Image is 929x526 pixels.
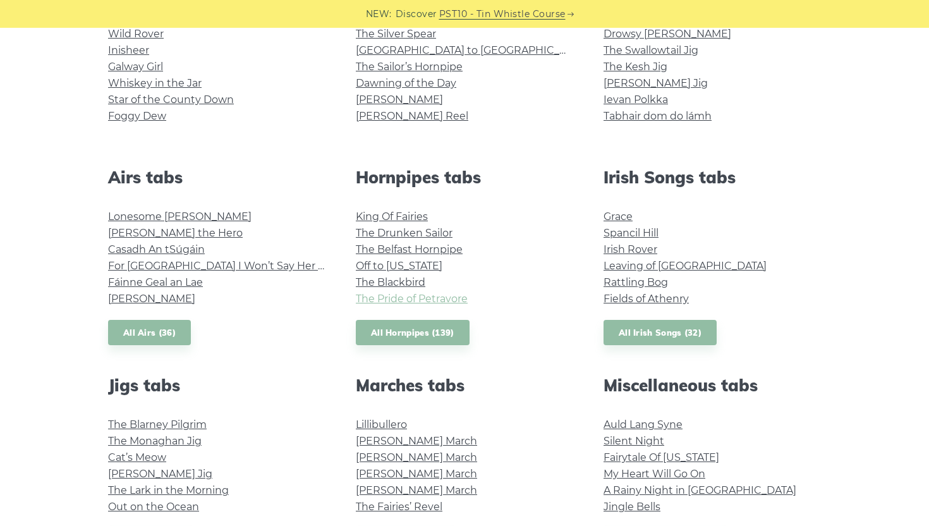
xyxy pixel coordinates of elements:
[356,484,477,496] a: [PERSON_NAME] March
[108,451,166,463] a: Cat’s Meow
[604,61,667,73] a: The Kesh Jig
[108,77,202,89] a: Whiskey in the Jar
[356,110,468,122] a: [PERSON_NAME] Reel
[108,243,205,255] a: Casadh An tSúgáin
[356,28,436,40] a: The Silver Spear
[108,276,203,288] a: Fáinne Geal an Lae
[396,7,437,21] span: Discover
[356,243,463,255] a: The Belfast Hornpipe
[356,211,428,223] a: King Of Fairies
[108,260,349,272] a: For [GEOGRAPHIC_DATA] I Won’t Say Her Name
[108,94,234,106] a: Star of the County Down
[356,94,443,106] a: [PERSON_NAME]
[108,435,202,447] a: The Monaghan Jig
[108,211,252,223] a: Lonesome [PERSON_NAME]
[604,419,683,431] a: Auld Lang Syne
[604,468,705,480] a: My Heart Will Go On
[604,501,660,513] a: Jingle Bells
[356,44,589,56] a: [GEOGRAPHIC_DATA] to [GEOGRAPHIC_DATA]
[108,468,212,480] a: [PERSON_NAME] Jig
[108,227,243,239] a: [PERSON_NAME] the Hero
[356,435,477,447] a: [PERSON_NAME] March
[604,168,821,187] h2: Irish Songs tabs
[604,376,821,395] h2: Miscellaneous tabs
[356,276,425,288] a: The Blackbird
[439,7,566,21] a: PST10 - Tin Whistle Course
[604,435,664,447] a: Silent Night
[604,227,659,239] a: Spancil Hill
[108,501,199,513] a: Out on the Ocean
[604,451,719,463] a: Fairytale Of [US_STATE]
[356,61,463,73] a: The Sailor’s Hornpipe
[108,320,191,346] a: All Airs (36)
[604,260,767,272] a: Leaving of [GEOGRAPHIC_DATA]
[108,419,207,431] a: The Blarney Pilgrim
[604,243,657,255] a: Irish Rover
[356,227,452,239] a: The Drunken Sailor
[108,28,164,40] a: Wild Rover
[108,376,325,395] h2: Jigs tabs
[108,168,325,187] h2: Airs tabs
[108,110,166,122] a: Foggy Dew
[108,484,229,496] a: The Lark in the Morning
[356,501,442,513] a: The Fairies’ Revel
[604,94,668,106] a: Ievan Polkka
[604,484,796,496] a: A Rainy Night in [GEOGRAPHIC_DATA]
[108,61,163,73] a: Galway Girl
[356,320,470,346] a: All Hornpipes (139)
[356,168,573,187] h2: Hornpipes tabs
[356,260,442,272] a: Off to [US_STATE]
[366,7,392,21] span: NEW:
[108,44,149,56] a: Inisheer
[356,376,573,395] h2: Marches tabs
[604,211,633,223] a: Grace
[356,293,468,305] a: The Pride of Petravore
[356,77,456,89] a: Dawning of the Day
[604,28,731,40] a: Drowsy [PERSON_NAME]
[604,276,668,288] a: Rattling Bog
[604,44,698,56] a: The Swallowtail Jig
[108,293,195,305] a: [PERSON_NAME]
[356,451,477,463] a: [PERSON_NAME] March
[604,110,712,122] a: Tabhair dom do lámh
[356,419,407,431] a: Lillibullero
[604,77,708,89] a: [PERSON_NAME] Jig
[604,293,689,305] a: Fields of Athenry
[604,320,717,346] a: All Irish Songs (32)
[356,468,477,480] a: [PERSON_NAME] March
